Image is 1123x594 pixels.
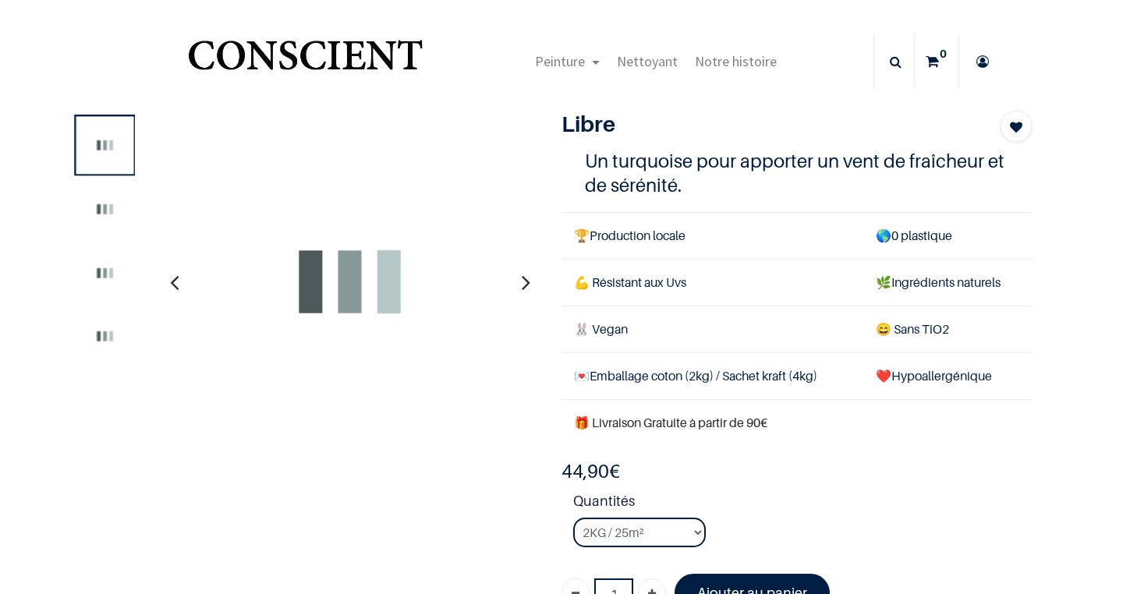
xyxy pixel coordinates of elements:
[535,52,585,70] span: Peinture
[695,52,777,70] span: Notre histoire
[561,460,609,483] span: 44,90
[585,149,1008,197] h4: Un turquoise pour apporter un vent de fraîcheur et de sérénité.
[863,212,1032,259] td: 0 plastique
[936,46,951,62] sup: 0
[574,274,686,290] span: 💪 Résistant aux Uvs
[179,111,522,454] img: Product image
[876,228,891,243] span: 🌎
[574,368,590,384] span: 💌
[561,111,962,137] h1: Libre
[863,259,1032,306] td: Ingrédients naturels
[561,212,863,259] td: Production locale
[561,353,863,400] td: Emballage coton (2kg) / Sachet kraft (4kg)
[78,309,133,364] img: Product image
[561,460,620,483] b: €
[1043,493,1116,567] iframe: Tidio Chat
[526,34,608,89] a: Peinture
[1001,111,1032,142] button: Add to wishlist
[78,246,133,300] img: Product image
[574,321,628,337] span: 🐰 Vegan
[573,490,1032,518] strong: Quantités
[1010,118,1022,136] span: Add to wishlist
[617,52,678,70] span: Nettoyant
[78,182,133,236] img: Product image
[185,31,426,93] img: Conscient
[574,415,767,430] font: 🎁 Livraison Gratuite à partir de 90€
[185,31,426,93] a: Logo of Conscient
[863,353,1032,400] td: ❤️Hypoallergénique
[574,228,590,243] span: 🏆
[78,118,133,173] img: Product image
[915,34,958,89] a: 0
[876,274,891,290] span: 🌿
[863,306,1032,352] td: ans TiO2
[876,321,901,337] span: 😄 S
